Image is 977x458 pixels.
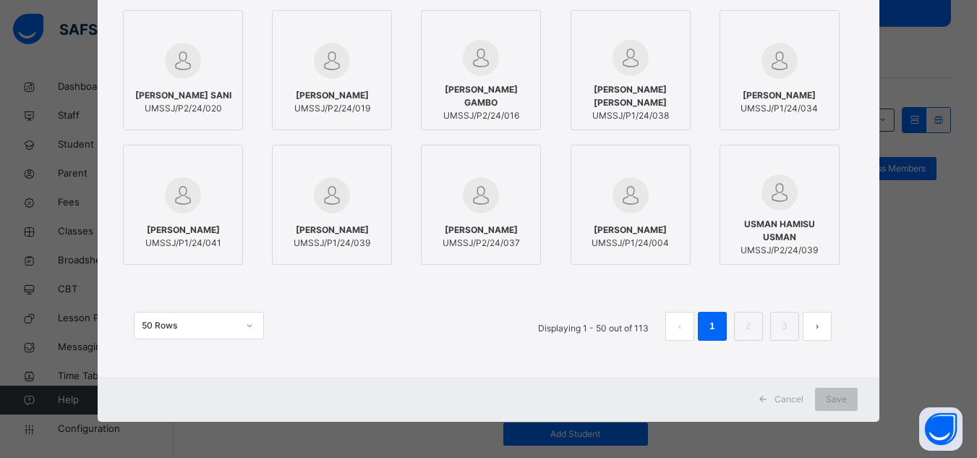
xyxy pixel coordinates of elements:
button: prev page [665,312,694,341]
li: 上一页 [665,312,694,341]
span: [PERSON_NAME] [592,224,669,237]
img: default.svg [165,43,201,79]
button: next page [803,312,832,341]
img: default.svg [463,177,499,213]
img: default.svg [761,174,798,211]
span: [PERSON_NAME] [145,224,221,237]
span: UMSSJ/P2/24/020 [135,102,231,115]
li: 3 [770,312,799,341]
span: UMSSJ/P2/24/039 [728,244,832,257]
img: default.svg [613,177,649,213]
span: [PERSON_NAME] SANI [135,89,231,102]
span: USMAN HAMISU USMAN [728,218,832,244]
a: 3 [777,317,791,336]
span: [PERSON_NAME] [294,224,370,237]
span: Save [826,393,847,406]
img: default.svg [314,43,350,79]
a: 1 [705,317,719,336]
a: 2 [741,317,755,336]
li: Displaying 1 - 50 out of 113 [527,312,660,341]
div: 50 Rows [142,319,237,332]
li: 下一页 [803,312,832,341]
span: [PERSON_NAME] [741,89,818,102]
span: UMSSJ/P1/24/038 [579,109,683,122]
span: UMSSJ/P2/24/037 [443,237,520,250]
span: [PERSON_NAME] [294,89,370,102]
span: UMSSJ/P1/24/039 [294,237,370,250]
img: default.svg [314,177,350,213]
img: default.svg [463,40,499,76]
img: default.svg [613,40,649,76]
li: 1 [698,312,727,341]
span: UMSSJ/P1/24/041 [145,237,221,250]
span: UMSSJ/P2/24/019 [294,102,370,115]
img: default.svg [165,177,201,213]
li: 2 [734,312,763,341]
span: [PERSON_NAME] GAMBO [429,83,533,109]
span: [PERSON_NAME] [443,224,520,237]
img: default.svg [761,43,798,79]
span: UMSSJ/P1/24/034 [741,102,818,115]
span: [PERSON_NAME] [PERSON_NAME] [579,83,683,109]
span: Cancel [775,393,803,406]
span: UMSSJ/P2/24/016 [429,109,533,122]
button: Open asap [919,407,963,451]
span: UMSSJ/P1/24/004 [592,237,669,250]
